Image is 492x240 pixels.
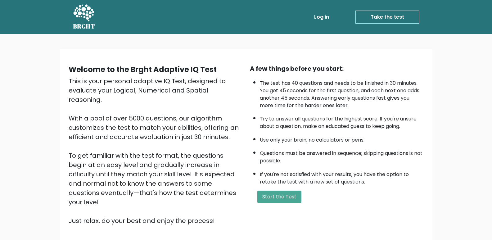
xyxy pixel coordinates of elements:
[69,64,217,75] b: Welcome to the Brght Adaptive IQ Test
[250,64,424,73] div: A few things before you start:
[73,23,95,30] h5: BRGHT
[260,147,424,165] li: Questions must be answered in sequence; skipping questions is not possible.
[260,112,424,130] li: Try to answer all questions for the highest score. If you're unsure about a question, make an edu...
[355,11,419,24] a: Take the test
[260,76,424,109] li: The test has 40 questions and needs to be finished in 30 minutes. You get 45 seconds for the firs...
[312,11,332,23] a: Log in
[257,191,301,203] button: Start the Test
[73,2,95,32] a: BRGHT
[260,168,424,186] li: If you're not satisfied with your results, you have the option to retake the test with a new set ...
[69,76,242,225] div: This is your personal adaptive IQ Test, designed to evaluate your Logical, Numerical and Spatial ...
[260,133,424,144] li: Use only your brain, no calculators or pens.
